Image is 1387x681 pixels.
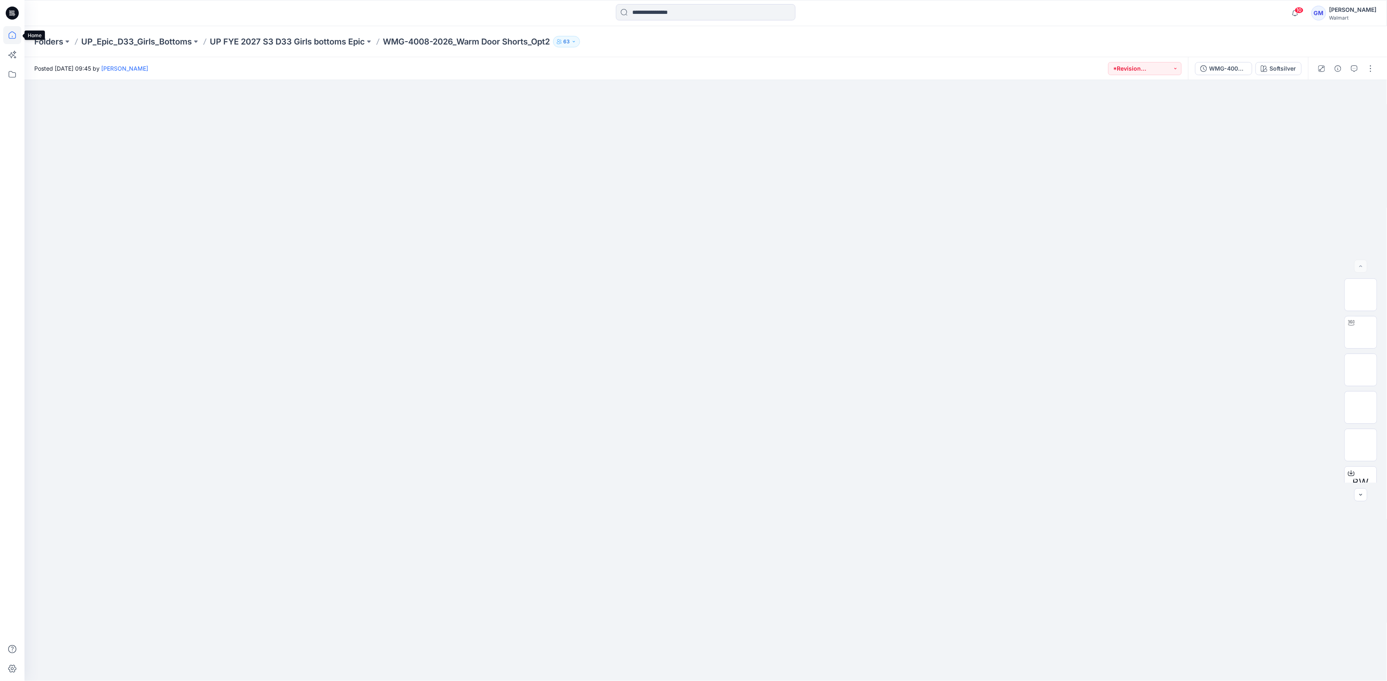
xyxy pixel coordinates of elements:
[34,36,63,47] a: Folders
[563,37,570,46] p: 63
[210,36,365,47] a: UP FYE 2027 S3 D33 Girls bottoms Epic
[1329,15,1377,21] div: Walmart
[101,65,148,72] a: [PERSON_NAME]
[34,64,148,73] span: Posted [DATE] 09:45 by
[1329,5,1377,15] div: [PERSON_NAME]
[1311,6,1326,20] div: GM
[81,36,192,47] a: UP_Epic_D33_Girls_Bottoms
[1270,64,1296,73] div: Softsilver
[1295,7,1304,13] span: 10
[1331,62,1345,75] button: Details
[1195,62,1252,75] button: WMG-4008-2026_Warm Door Shorts_Opt2_Full Colorway
[553,36,580,47] button: 63
[1209,64,1247,73] div: WMG-4008-2026_Warm Door Shorts_Opt2_Full Colorway
[383,36,550,47] p: WMG-4008-2026_Warm Door Shorts_Opt2
[1256,62,1302,75] button: Softsilver
[1353,475,1369,490] span: BW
